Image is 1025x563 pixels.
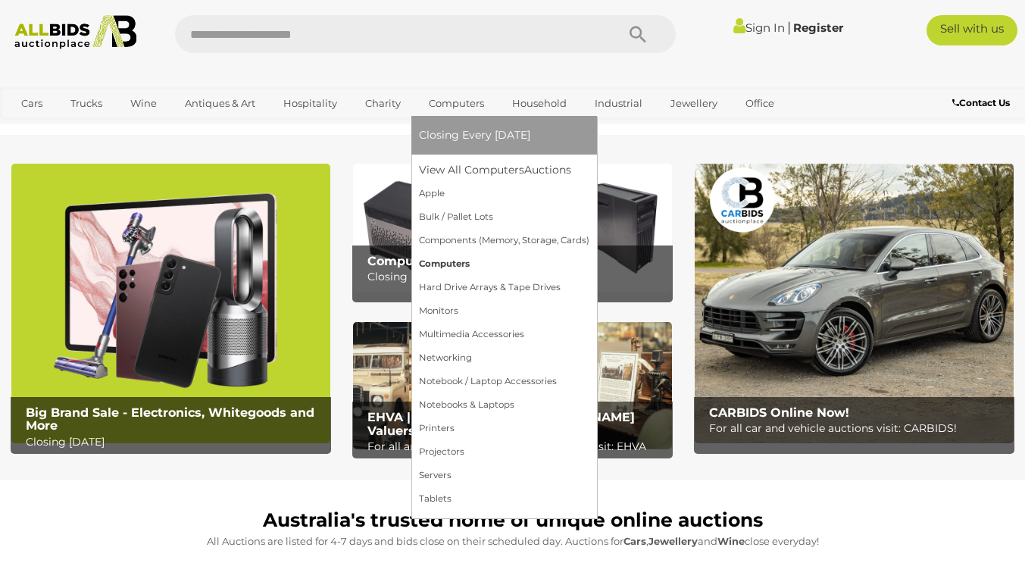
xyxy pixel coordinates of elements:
[273,91,347,116] a: Hospitality
[733,20,785,35] a: Sign In
[661,91,727,116] a: Jewellery
[11,164,330,443] img: Big Brand Sale - Electronics, Whitegoods and More
[952,95,1014,111] a: Contact Us
[502,91,577,116] a: Household
[367,437,666,456] p: For all antiques and collectables auctions visit: EHVA
[787,19,791,36] span: |
[11,91,52,116] a: Cars
[695,164,1014,443] img: CARBIDS Online Now!
[70,116,198,141] a: [GEOGRAPHIC_DATA]
[600,15,676,53] button: Search
[353,322,672,450] a: EHVA | Evans Hastings Valuers and Auctioneers EHVA | [PERSON_NAME] [PERSON_NAME] Valuers and Auct...
[927,15,1017,45] a: Sell with us
[367,410,635,438] b: EHVA | [PERSON_NAME] [PERSON_NAME] Valuers and Auctioneers
[11,116,62,141] a: Sports
[717,535,745,547] strong: Wine
[120,91,167,116] a: Wine
[648,535,698,547] strong: Jewellery
[19,533,1006,550] p: All Auctions are listed for 4-7 days and bids close on their scheduled day. Auctions for , and cl...
[61,91,112,116] a: Trucks
[8,15,144,49] img: Allbids.com.au
[11,164,330,443] a: Big Brand Sale - Electronics, Whitegoods and More Big Brand Sale - Electronics, Whitegoods and Mo...
[353,322,672,450] img: EHVA | Evans Hastings Valuers and Auctioneers
[19,510,1006,531] h1: Australia's trusted home of unique online auctions
[709,405,849,420] b: CARBIDS Online Now!
[367,254,520,268] b: Computers & IT Auction
[26,405,314,433] b: Big Brand Sale - Electronics, Whitegoods and More
[353,164,672,291] a: Computers & IT Auction Computers & IT Auction Closing [DATE]
[623,535,646,547] strong: Cars
[709,419,1008,438] p: For all car and vehicle auctions visit: CARBIDS!
[695,164,1014,443] a: CARBIDS Online Now! CARBIDS Online Now! For all car and vehicle auctions visit: CARBIDS!
[26,433,324,452] p: Closing [DATE]
[585,91,652,116] a: Industrial
[793,20,843,35] a: Register
[175,91,265,116] a: Antiques & Art
[367,267,666,286] p: Closing [DATE]
[736,91,784,116] a: Office
[355,91,411,116] a: Charity
[952,97,1010,108] b: Contact Us
[419,91,494,116] a: Computers
[353,164,672,291] img: Computers & IT Auction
